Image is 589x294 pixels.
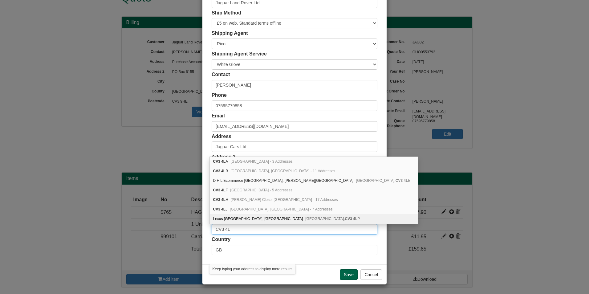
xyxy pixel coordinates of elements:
b: CV3 [213,188,220,192]
b: CV3 [396,178,403,183]
label: Email [212,112,225,120]
b: 4L [221,188,225,192]
span: [GEOGRAPHIC_DATA] - 3 Addresses [230,159,293,164]
div: CV3 4LF [210,186,418,195]
span: [GEOGRAPHIC_DATA], [GEOGRAPHIC_DATA] - 7 Addresses [230,207,332,211]
label: Ship Method [212,10,241,17]
button: Cancel [360,269,382,280]
b: 4L [221,169,225,173]
b: CV3 [213,169,220,173]
b: 4L [221,207,225,211]
b: CV3 [345,217,352,221]
label: Address [212,133,231,140]
div: CV3 4LH [210,195,418,205]
b: 4L [221,198,225,202]
span: [GEOGRAPHIC_DATA], E [356,178,411,183]
b: 4L [221,159,225,164]
input: Mobile Preferred [212,100,377,111]
div: CV3 4LA [210,157,418,166]
label: Contact [212,71,230,78]
div: D H L Ecommerce UK, Rowley Road [210,176,418,186]
span: [GEOGRAPHIC_DATA], [GEOGRAPHIC_DATA] - 11 Addresses [230,169,335,173]
div: Lexus Coventry, London Road [210,214,418,224]
label: Phone [212,92,227,99]
div: CV3 4LJ [210,205,418,214]
div: CV3 4LB [210,166,418,176]
b: CV3 [213,207,220,211]
label: Shipping Agent Service [212,51,267,58]
b: 4L [353,217,357,221]
label: Country [212,236,230,243]
b: CV3 [213,198,220,202]
label: Shipping Agent [212,30,248,37]
b: 4L [404,178,408,183]
span: [GEOGRAPHIC_DATA] - 5 Addresses [230,188,293,192]
span: [GEOGRAPHIC_DATA], P [305,217,360,221]
span: [PERSON_NAME] Close, [GEOGRAPHIC_DATA] - 17 Addresses [231,198,338,202]
b: CV3 [213,159,220,164]
input: Save [340,269,358,280]
label: Address 2 [212,153,235,161]
div: Keep typing your address to display more results [209,264,295,274]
